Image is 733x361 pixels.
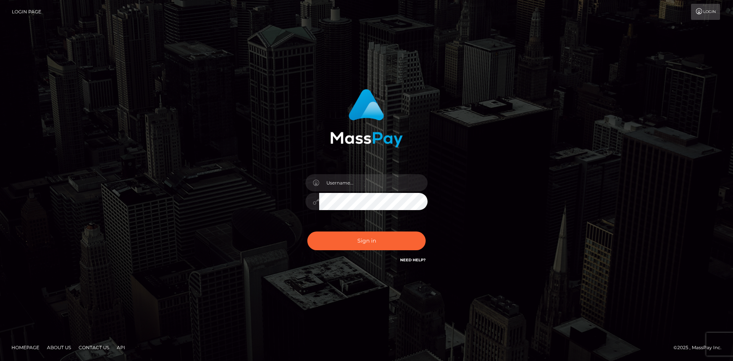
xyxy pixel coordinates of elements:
a: API [114,342,128,353]
div: © 2025 , MassPay Inc. [673,343,727,352]
a: Need Help? [400,257,426,262]
a: Contact Us [76,342,112,353]
a: About Us [44,342,74,353]
input: Username... [319,174,428,191]
a: Login [691,4,720,20]
button: Sign in [307,231,426,250]
img: MassPay Login [330,89,403,147]
a: Homepage [8,342,42,353]
a: Login Page [12,4,41,20]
